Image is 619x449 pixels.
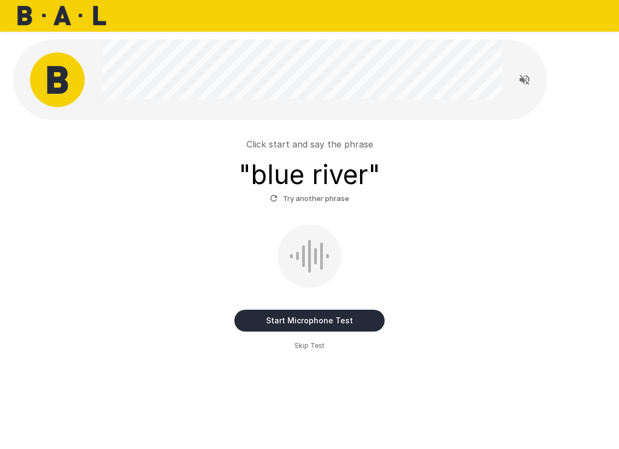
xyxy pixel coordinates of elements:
p: Click start and say the phrase [246,138,373,151]
button: Start Microphone Test [234,310,385,332]
img: bal_avatar.png [30,52,85,107]
button: Try another phrase [267,190,352,207]
h3: " blue river " [239,159,380,190]
button: Read questions aloud [514,69,535,91]
span: Skip Test [294,340,325,351]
